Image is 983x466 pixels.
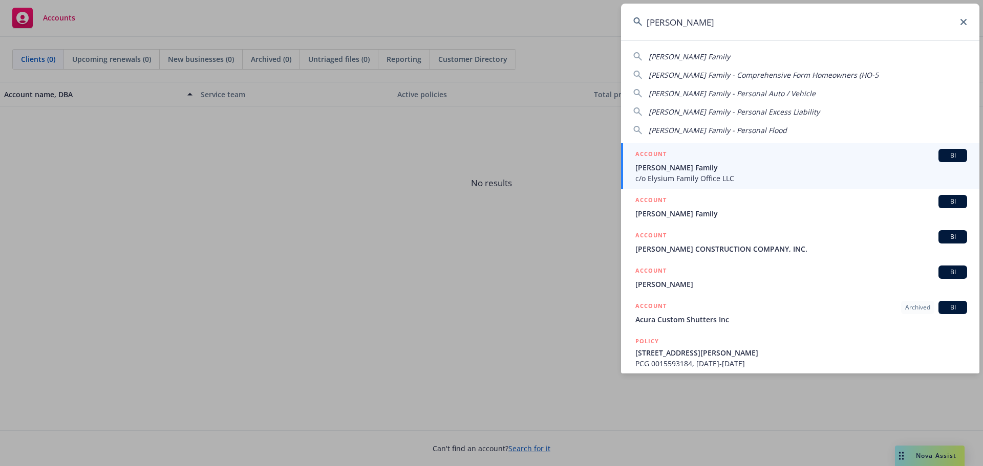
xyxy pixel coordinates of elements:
span: [PERSON_NAME] Family [635,162,967,173]
a: ACCOUNTArchivedBIAcura Custom Shutters Inc [621,295,979,330]
span: [PERSON_NAME] Family - Personal Flood [649,125,787,135]
h5: ACCOUNT [635,195,667,207]
span: [PERSON_NAME] [635,279,967,290]
span: BI [943,268,963,277]
span: Acura Custom Shutters Inc [635,314,967,325]
span: [PERSON_NAME] Family - Comprehensive Form Homeowners (HO-5 [649,70,879,80]
h5: POLICY [635,336,659,346]
span: [PERSON_NAME] CONSTRUCTION COMPANY, INC. [635,243,967,254]
span: [PERSON_NAME] Family - Personal Auto / Vehicle [649,88,816,98]
span: [STREET_ADDRESS][PERSON_NAME] [635,347,967,358]
span: BI [943,151,963,160]
span: [PERSON_NAME] Family [635,208,967,219]
a: ACCOUNTBI[PERSON_NAME] Familyc/o Elysium Family Office LLC [621,143,979,189]
a: POLICY[STREET_ADDRESS][PERSON_NAME]PCG 0015593184, [DATE]-[DATE] [621,330,979,374]
span: [PERSON_NAME] Family [649,52,730,61]
span: BI [943,197,963,206]
span: Archived [905,303,930,312]
span: PCG 0015593184, [DATE]-[DATE] [635,358,967,369]
span: BI [943,303,963,312]
span: BI [943,232,963,241]
span: c/o Elysium Family Office LLC [635,173,967,184]
h5: ACCOUNT [635,230,667,242]
a: ACCOUNTBI[PERSON_NAME] [621,260,979,295]
a: ACCOUNTBI[PERSON_NAME] CONSTRUCTION COMPANY, INC. [621,225,979,260]
input: Search... [621,4,979,40]
h5: ACCOUNT [635,265,667,278]
a: ACCOUNTBI[PERSON_NAME] Family [621,189,979,225]
h5: ACCOUNT [635,149,667,161]
span: [PERSON_NAME] Family - Personal Excess Liability [649,107,820,117]
h5: ACCOUNT [635,301,667,313]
